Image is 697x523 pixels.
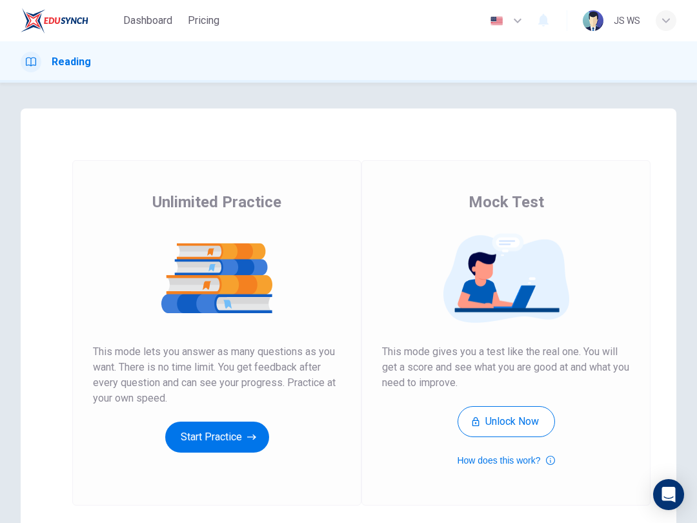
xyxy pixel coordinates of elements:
[165,422,269,453] button: Start Practice
[382,344,630,391] span: This mode gives you a test like the real one. You will get a score and see what you are good at a...
[583,10,603,31] img: Profile picture
[21,8,88,34] img: EduSynch logo
[653,479,684,510] div: Open Intercom Messenger
[489,16,505,26] img: en
[469,192,544,212] span: Mock Test
[93,344,341,406] span: This mode lets you answer as many questions as you want. There is no time limit. You get feedback...
[614,13,640,28] div: ๋JS WS
[188,13,219,28] span: Pricing
[457,453,554,468] button: How does this work?
[152,192,281,212] span: Unlimited Practice
[52,54,91,70] h1: Reading
[118,9,177,32] button: Dashboard
[21,8,118,34] a: EduSynch logo
[183,9,225,32] button: Pricing
[458,406,555,437] button: Unlock Now
[123,13,172,28] span: Dashboard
